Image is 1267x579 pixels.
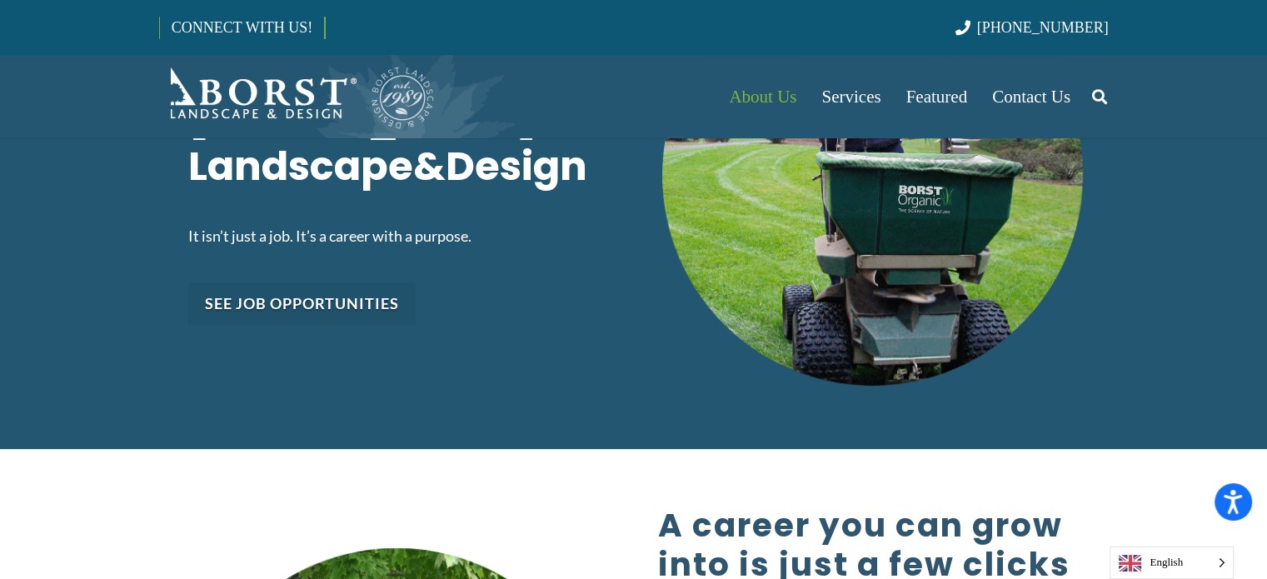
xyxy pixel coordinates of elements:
[159,63,436,130] a: Borst-Logo
[729,87,796,107] span: About Us
[1083,76,1116,117] a: Search
[188,282,416,325] a: See job opportunities
[980,55,1083,138] a: Contact Us
[413,138,446,194] span: &
[716,55,809,138] a: About Us
[809,55,893,138] a: Services
[955,19,1108,36] a: [PHONE_NUMBER]
[188,223,613,248] p: It isn’t just a job. It’s a career with a purpose.
[894,55,980,138] a: Featured
[1110,547,1234,579] aside: Language selected: English
[977,19,1109,36] span: [PHONE_NUMBER]
[160,7,324,47] a: CONNECT WITH US!
[1110,547,1233,578] span: English
[821,87,880,107] span: Services
[906,87,967,107] span: Featured
[992,87,1070,107] span: Contact Us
